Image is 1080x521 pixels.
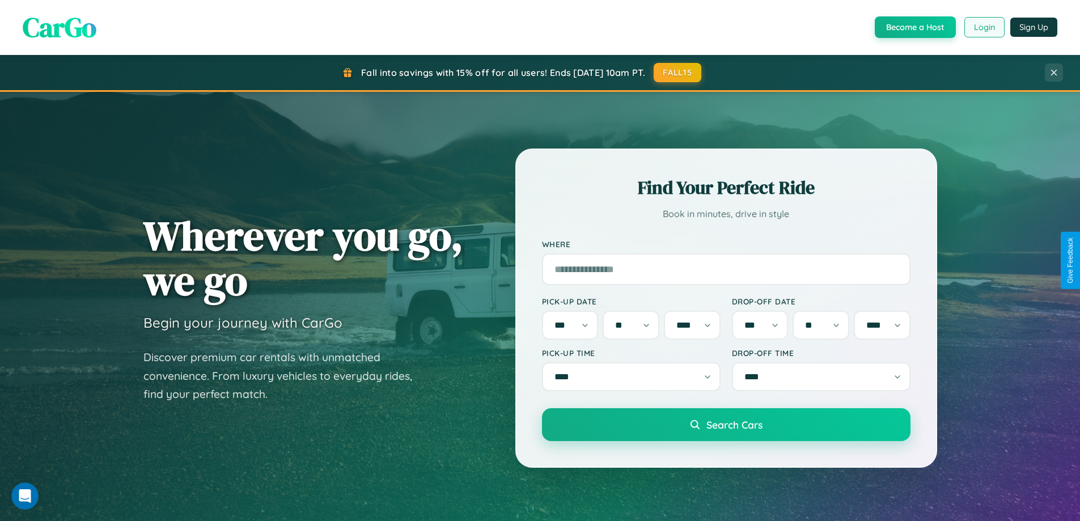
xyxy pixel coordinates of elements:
p: Book in minutes, drive in style [542,206,910,222]
h3: Begin your journey with CarGo [143,314,342,331]
button: FALL15 [654,63,701,82]
span: CarGo [23,9,96,46]
label: Drop-off Date [732,296,910,306]
iframe: Intercom live chat [11,482,39,510]
div: Give Feedback [1066,238,1074,283]
p: Discover premium car rentals with unmatched convenience. From luxury vehicles to everyday rides, ... [143,348,427,404]
span: Fall into savings with 15% off for all users! Ends [DATE] 10am PT. [361,67,645,78]
label: Pick-up Time [542,348,721,358]
button: Become a Host [875,16,956,38]
button: Search Cars [542,408,910,441]
label: Where [542,239,910,249]
button: Sign Up [1010,18,1057,37]
h1: Wherever you go, we go [143,213,463,303]
label: Drop-off Time [732,348,910,358]
h2: Find Your Perfect Ride [542,175,910,200]
button: Login [964,17,1005,37]
span: Search Cars [706,418,763,431]
label: Pick-up Date [542,296,721,306]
